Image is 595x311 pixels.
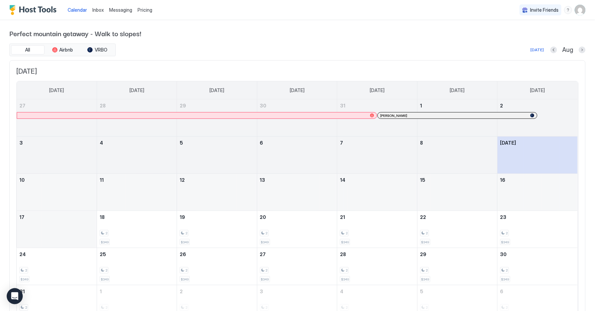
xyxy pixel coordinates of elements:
[97,137,177,174] td: August 4, 2025
[109,6,132,13] a: Messaging
[260,251,266,257] span: 27
[260,103,267,108] span: 30
[420,289,424,294] span: 5
[340,103,345,108] span: 31
[498,99,578,137] td: August 2, 2025
[498,285,578,298] a: September 6, 2025
[417,137,497,174] td: August 8, 2025
[417,99,497,137] td: August 1, 2025
[177,211,257,248] td: August 19, 2025
[261,240,269,244] span: $349
[101,277,109,282] span: $349
[97,137,177,149] a: August 4, 2025
[346,268,348,273] span: 2
[498,211,578,248] td: August 23, 2025
[421,277,429,282] span: $349
[498,248,578,285] td: August 30, 2025
[498,99,578,112] a: August 2, 2025
[97,174,177,211] td: August 11, 2025
[19,251,26,257] span: 24
[19,214,24,220] span: 17
[421,240,429,244] span: $349
[177,174,257,211] td: August 12, 2025
[498,248,578,260] a: August 30, 2025
[337,211,417,248] td: August 21, 2025
[363,81,391,99] a: Thursday
[100,177,104,183] span: 11
[101,240,109,244] span: $349
[95,47,107,53] span: VRBO
[530,46,545,54] button: [DATE]
[68,6,87,13] a: Calendar
[417,211,497,248] td: August 22, 2025
[177,248,257,285] td: August 26, 2025
[418,248,497,260] a: August 29, 2025
[426,231,428,235] span: 2
[97,248,177,260] a: August 25, 2025
[60,47,73,53] span: Airbnb
[7,288,23,304] div: Open Intercom Messenger
[420,214,426,220] span: 22
[11,45,45,55] button: All
[177,174,257,186] a: August 12, 2025
[420,103,422,108] span: 1
[418,211,497,223] a: August 22, 2025
[180,103,186,108] span: 29
[340,214,345,220] span: 21
[25,305,27,310] span: 2
[337,137,417,149] a: August 7, 2025
[530,87,545,93] span: [DATE]
[418,99,497,112] a: August 1, 2025
[260,289,263,294] span: 3
[500,177,506,183] span: 16
[100,103,106,108] span: 28
[181,240,189,244] span: $349
[260,177,265,183] span: 13
[25,268,27,273] span: 2
[531,47,544,53] div: [DATE]
[417,174,497,211] td: August 15, 2025
[257,174,337,186] a: August 13, 2025
[68,7,87,13] span: Calendar
[177,137,257,174] td: August 5, 2025
[341,277,349,282] span: $349
[501,277,509,282] span: $349
[105,268,107,273] span: 2
[426,268,428,273] span: 2
[418,174,497,186] a: August 15, 2025
[100,289,102,294] span: 1
[260,214,266,220] span: 20
[17,211,97,248] td: August 17, 2025
[100,140,103,146] span: 4
[130,87,144,93] span: [DATE]
[105,231,107,235] span: 2
[450,87,465,93] span: [DATE]
[97,285,177,298] a: September 1, 2025
[500,140,516,146] span: [DATE]
[100,214,105,220] span: 18
[500,289,504,294] span: 6
[380,113,408,118] span: [PERSON_NAME]
[420,251,427,257] span: 29
[19,103,25,108] span: 27
[257,211,337,248] td: August 20, 2025
[210,87,225,93] span: [DATE]
[177,248,257,260] a: August 26, 2025
[498,211,578,223] a: August 23, 2025
[180,140,183,146] span: 5
[180,289,183,294] span: 2
[337,137,417,174] td: August 7, 2025
[123,81,151,99] a: Monday
[17,99,97,112] a: July 27, 2025
[97,211,177,223] a: August 18, 2025
[498,174,578,211] td: August 16, 2025
[9,44,116,56] div: tab-group
[340,140,343,146] span: 7
[575,5,586,15] div: User profile
[346,231,348,235] span: 2
[266,231,268,235] span: 2
[46,45,79,55] button: Airbnb
[17,137,97,149] a: August 3, 2025
[340,289,343,294] span: 4
[9,5,60,15] a: Host Tools Logo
